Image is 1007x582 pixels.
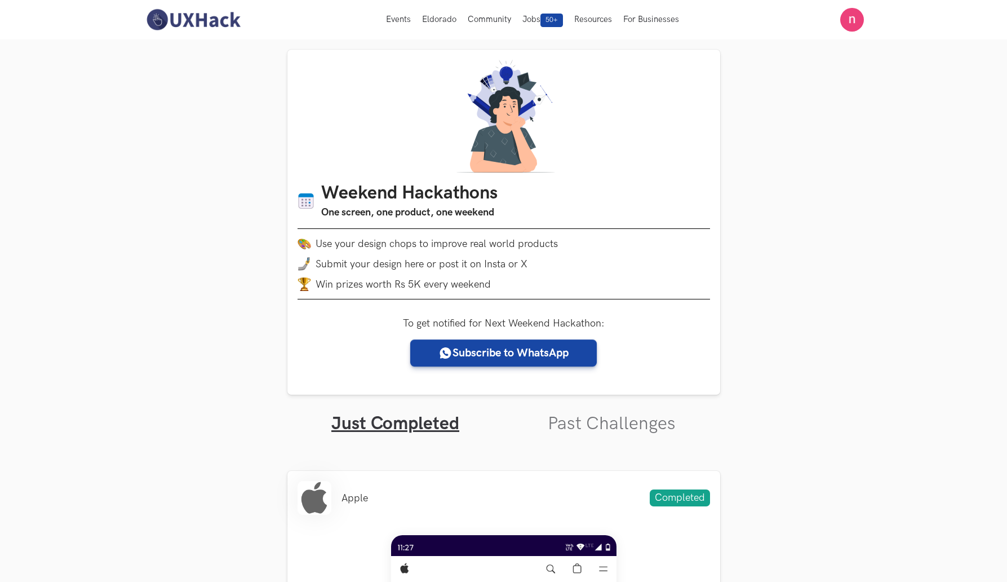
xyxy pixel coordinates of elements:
[341,492,368,504] li: Apple
[298,237,710,250] li: Use your design chops to improve real world products
[331,413,459,435] a: Just Completed
[650,490,710,506] span: Completed
[403,318,605,329] label: To get notified for Next Weekend Hackathon:
[540,14,563,27] span: 50+
[316,258,527,270] span: Submit your design here or post it on Insta or X
[298,257,311,271] img: mobile-in-hand.png
[548,413,676,435] a: Past Challenges
[298,237,311,250] img: palette.png
[298,277,710,291] li: Win prizes worth Rs 5K every weekend
[143,8,243,32] img: UXHack-logo.png
[410,339,597,367] a: Subscribe to WhatsApp
[298,192,314,210] img: Calendar icon
[321,183,498,205] h1: Weekend Hackathons
[321,205,498,221] h3: One screen, one product, one weekend
[840,8,864,32] img: Your profile pic
[298,277,311,291] img: trophy.png
[287,395,720,435] ul: Tabs Interface
[450,60,558,173] img: A designer thinking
